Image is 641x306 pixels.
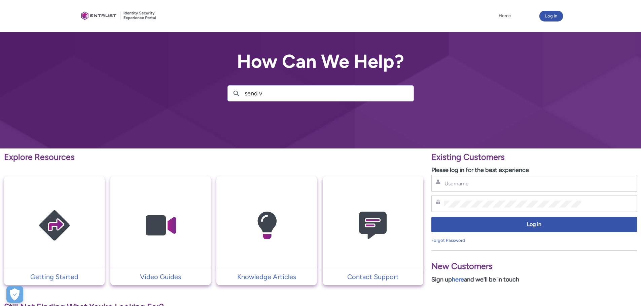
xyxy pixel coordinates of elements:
p: Existing Customers [431,151,637,164]
button: Open Preferences [6,286,23,303]
a: Contact Support [323,272,423,282]
div: Cookie Preferences [6,286,23,303]
p: Knowledge Articles [220,272,314,282]
p: Please log in for the best experience [431,166,637,175]
p: Video Guides [114,272,208,282]
img: Knowledge Articles [235,189,299,262]
input: Username [444,180,581,187]
img: Getting Started [23,189,86,262]
img: Video Guides [129,189,192,262]
input: Search for articles, cases, videos... [245,86,414,101]
button: Search [228,86,245,101]
iframe: Qualified Messenger [521,150,641,306]
a: here [452,276,464,283]
button: Log in [539,11,563,21]
button: Log in [431,217,637,232]
a: Getting Started [4,272,105,282]
p: Sign up and we'll be in touch [431,275,637,284]
p: Getting Started [7,272,101,282]
p: New Customers [431,260,637,273]
a: Forgot Password [431,238,465,243]
img: Contact Support [341,189,405,262]
span: Log in [436,221,633,228]
a: Video Guides [110,272,211,282]
h2: How Can We Help? [227,51,414,72]
a: Home [497,11,512,21]
p: Explore Resources [4,151,423,164]
a: Knowledge Articles [216,272,317,282]
p: Contact Support [326,272,420,282]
